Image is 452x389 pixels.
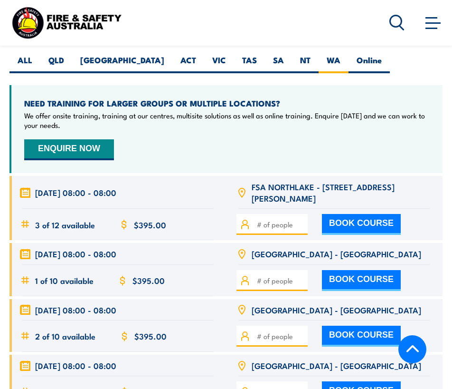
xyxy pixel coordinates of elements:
span: [GEOGRAPHIC_DATA] - [GEOGRAPHIC_DATA] [252,248,421,259]
span: $395.00 [134,331,167,341]
label: Online [348,55,390,73]
label: [GEOGRAPHIC_DATA] [72,55,172,73]
span: $395.00 [132,275,165,286]
button: BOOK COURSE [322,270,401,291]
input: # of people [257,275,304,286]
span: [DATE] 08:00 - 08:00 [35,187,116,198]
span: 3 of 12 available [35,219,95,230]
input: # of people [257,219,304,230]
label: ACT [172,55,204,73]
span: [GEOGRAPHIC_DATA] - [GEOGRAPHIC_DATA] [252,304,421,315]
span: [DATE] 08:00 - 08:00 [35,248,116,259]
h4: NEED TRAINING FOR LARGER GROUPS OR MULTIPLE LOCATIONS? [24,98,430,108]
span: $395.00 [134,219,166,230]
span: [DATE] 08:00 - 08:00 [35,304,116,315]
span: [GEOGRAPHIC_DATA] - [GEOGRAPHIC_DATA] [252,360,421,371]
span: FSA NORTHLAKE - [STREET_ADDRESS][PERSON_NAME] [252,181,432,204]
span: 1 of 10 available [35,275,94,286]
button: BOOK COURSE [322,214,401,235]
p: We offer onsite training, training at our centres, multisite solutions as well as online training... [24,111,430,130]
input: # of people [257,331,304,341]
span: 2 of 10 available [35,331,95,341]
label: SA [265,55,292,73]
label: NT [292,55,319,73]
button: BOOK COURSE [322,326,401,347]
label: VIC [204,55,234,73]
label: WA [319,55,348,73]
label: QLD [40,55,72,73]
span: [DATE] 08:00 - 08:00 [35,360,116,371]
label: ALL [9,55,40,73]
button: ENQUIRE NOW [24,139,114,160]
label: TAS [234,55,265,73]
